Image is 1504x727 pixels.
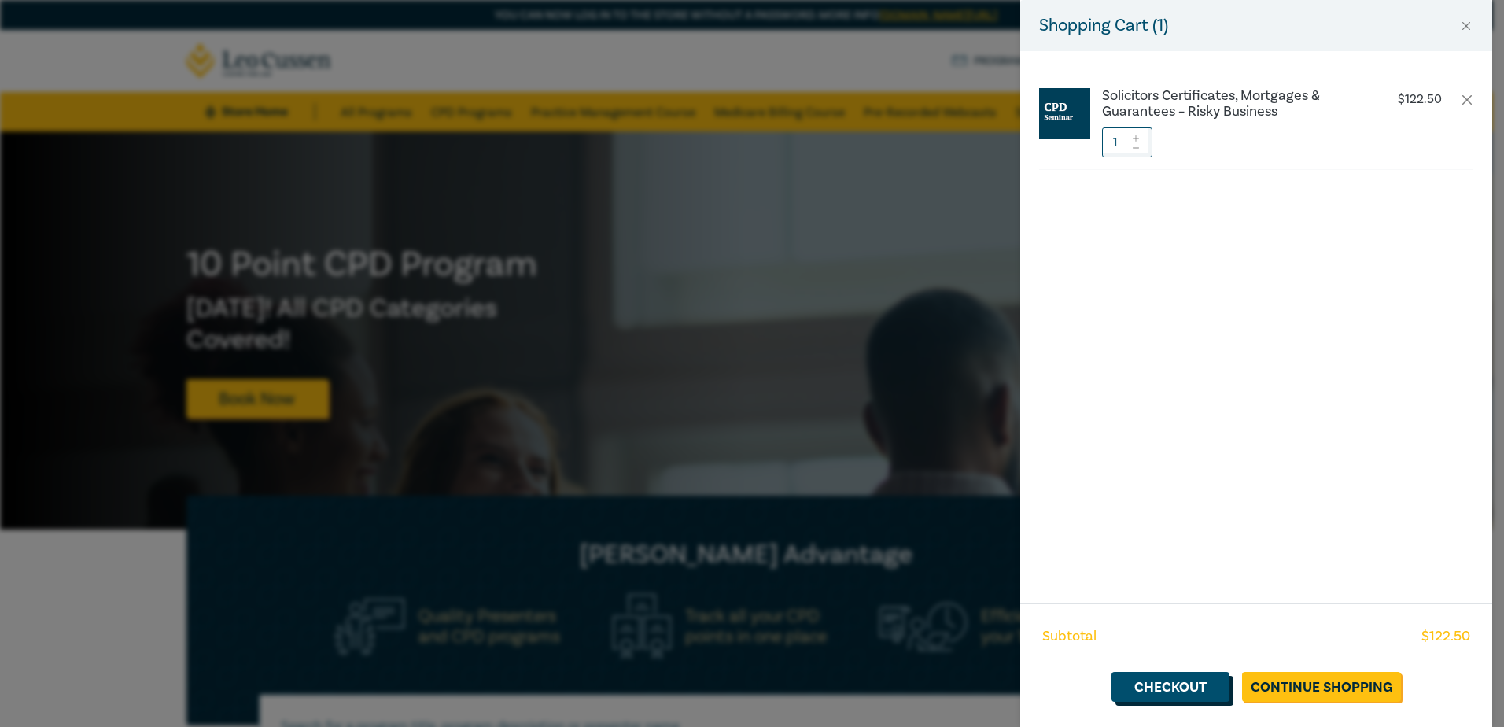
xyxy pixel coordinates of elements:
button: Close [1459,19,1473,33]
a: Continue Shopping [1242,672,1401,702]
a: Solicitors Certificates, Mortgages & Guarantees – Risky Business [1102,88,1363,120]
h5: Shopping Cart ( 1 ) [1039,13,1168,39]
input: 1 [1102,127,1152,157]
span: $ 122.50 [1421,626,1470,647]
span: Subtotal [1042,626,1097,647]
p: $ 122.50 [1398,92,1442,107]
a: Checkout [1111,672,1229,702]
img: CPD%20Seminar.jpg [1039,88,1090,139]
